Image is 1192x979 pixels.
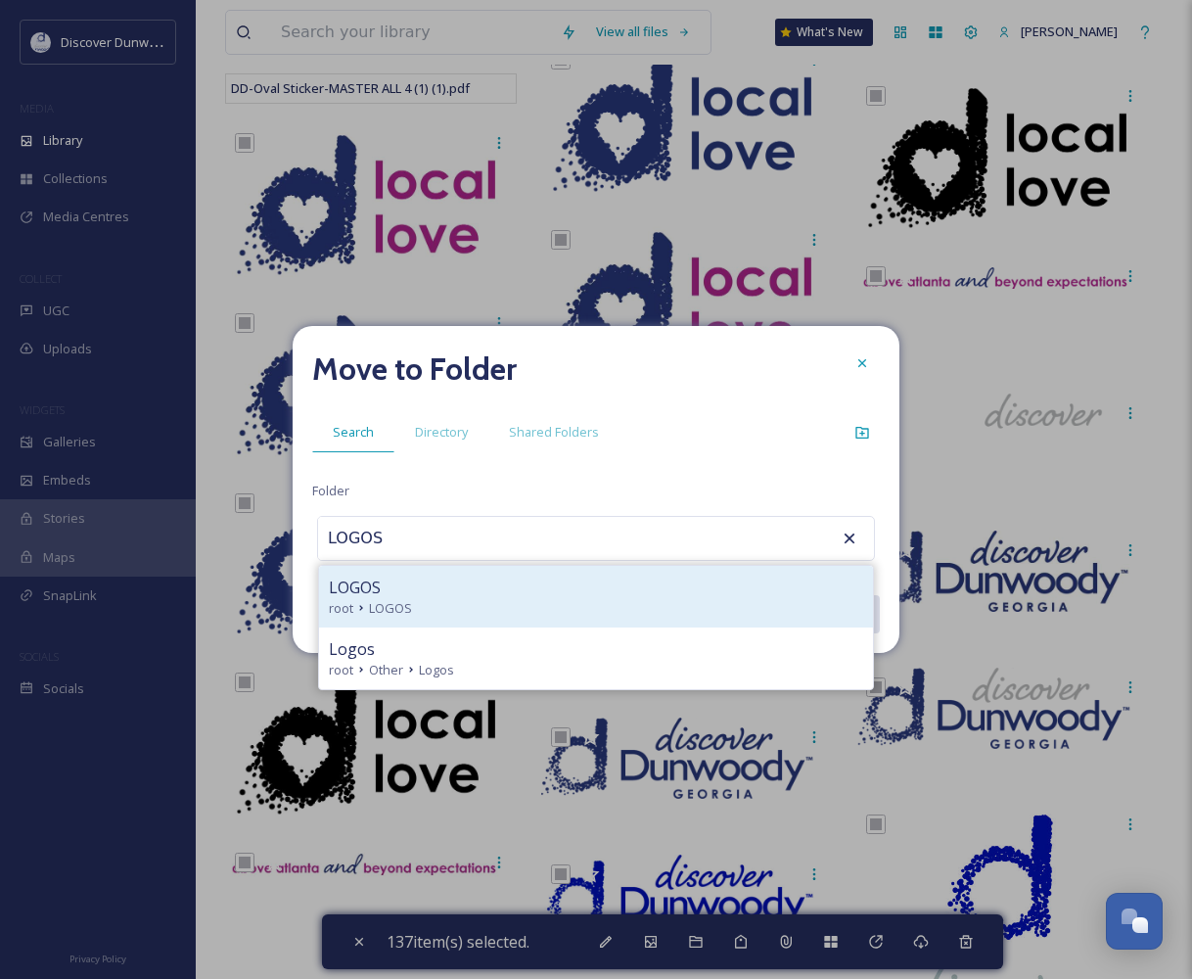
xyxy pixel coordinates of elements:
span: LOGOS [329,576,381,599]
h2: Move to Folder [312,346,517,393]
span: root [329,599,353,618]
span: Logos [329,637,375,661]
span: Logos [419,661,454,679]
span: Search [333,423,374,442]
span: LOGOS [369,599,412,618]
span: Folder [312,482,349,500]
button: Open Chat [1106,893,1163,950]
span: Other [369,661,403,679]
span: Shared Folders [509,423,599,442]
input: Search for a folder [318,517,533,560]
span: root [329,661,353,679]
span: Directory [415,423,468,442]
